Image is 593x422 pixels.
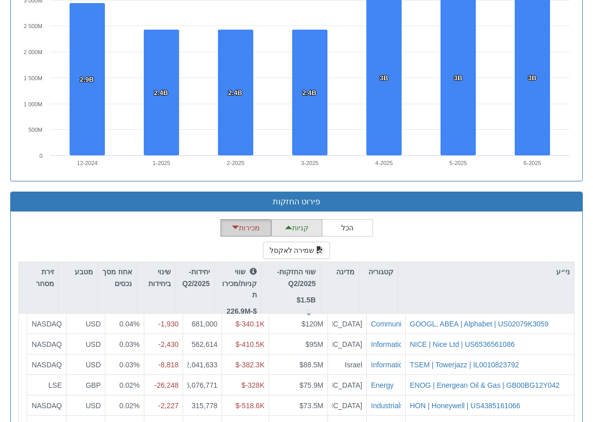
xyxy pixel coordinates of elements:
[141,266,171,289] p: שינוי ביחידות
[148,319,179,329] div: -1,930
[80,76,94,83] tspan: 2.9B
[454,74,463,82] tspan: 3B
[299,361,323,369] span: $88.5M
[71,339,101,349] div: USD
[297,296,316,304] strong: $1.5B
[371,360,445,370] button: Information Technology
[332,401,362,411] div: [GEOGRAPHIC_DATA]
[71,380,101,390] div: GBP
[523,160,541,166] text: 6-2025
[31,339,62,349] div: NASDAQ
[301,320,323,328] span: $120M
[148,380,179,390] div: -26,248
[410,319,548,329] button: GOOGL, ABEA | Alphabet | US02079K3059
[98,262,136,304] div: אחוז מסך נכסים
[322,219,373,237] button: הכל
[271,219,322,237] button: קניות
[39,153,42,159] text: 0
[359,262,398,293] div: קטגוריה
[375,160,392,166] text: 4-2025
[24,75,42,81] tspan: 1 500M
[235,361,265,369] span: $-382.3K
[228,89,242,97] tspan: 2.4B
[148,401,179,411] div: -2,227
[71,360,101,370] div: USD
[152,160,170,166] text: 1-2025
[24,23,42,29] tspan: 2 500M
[31,360,62,370] div: NASDAQ
[109,319,140,329] div: 0.04%
[410,380,560,390] button: ENOG | Energean Oil & Gas | GB00BG12Y042
[71,319,101,329] div: USD
[109,360,140,370] div: 0.03%
[332,380,362,390] div: [GEOGRAPHIC_DATA]
[410,401,520,411] button: HON | Honeywell | US4385161066
[31,380,62,390] div: LSE
[187,380,217,390] div: 6,076,771
[332,360,362,370] div: Israel
[332,339,362,349] div: [GEOGRAPHIC_DATA]
[302,89,316,97] tspan: 2.4B
[263,242,331,259] button: שמירה לאקסל
[77,160,97,166] text: 12-2024
[320,262,359,293] div: מדינה
[28,127,42,133] text: 500M
[148,360,179,370] div: -8,818
[154,89,168,97] tspan: 2.4B
[19,262,58,304] div: זירת מסחר
[24,101,42,107] tspan: 1 000M
[301,160,318,166] text: 3-2025
[235,340,265,348] span: $-410.5K
[410,360,519,370] button: TSEM | Towerjazz | IL0010823792
[299,381,323,389] span: $75.9M
[221,219,272,237] button: מכירות
[266,266,316,289] p: שווי החזקות-Q2/2025
[299,402,323,410] span: $73.5M
[218,266,257,300] p: שווי קניות/מכירות
[187,360,217,370] div: 2,041,633
[31,401,62,411] div: NASDAQ
[371,401,404,411] button: Industrials
[410,339,515,349] button: NICE | Nice Ltd | US6536561086
[380,74,388,82] tspan: 3B
[109,401,140,411] div: 0.02%
[59,262,97,293] div: מטבע
[31,319,62,329] div: NASDAQ
[227,307,257,315] strong: $-226.9M
[227,160,244,166] text: 2-2025
[109,339,140,349] div: 0.03%
[371,319,450,329] button: Communication Services
[148,339,179,349] div: -2,430
[24,49,42,55] tspan: 2 000M
[449,160,467,166] text: 5-2025
[332,319,362,329] div: [GEOGRAPHIC_DATA]
[305,340,323,348] span: $95M
[235,402,265,410] span: $-518.6K
[528,74,537,82] tspan: 3B
[241,381,265,389] span: $-328K
[187,401,217,411] div: 315,778
[18,197,575,206] h3: פירוט החזקות
[71,401,101,411] div: USD
[398,262,574,282] div: ני״ע
[109,380,140,390] div: 0.02%
[180,266,210,289] p: יחידות-Q2/2025
[371,380,393,390] button: Energy
[371,339,445,349] button: Information Technology
[187,339,217,349] div: 562,614
[187,319,217,329] div: 681,000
